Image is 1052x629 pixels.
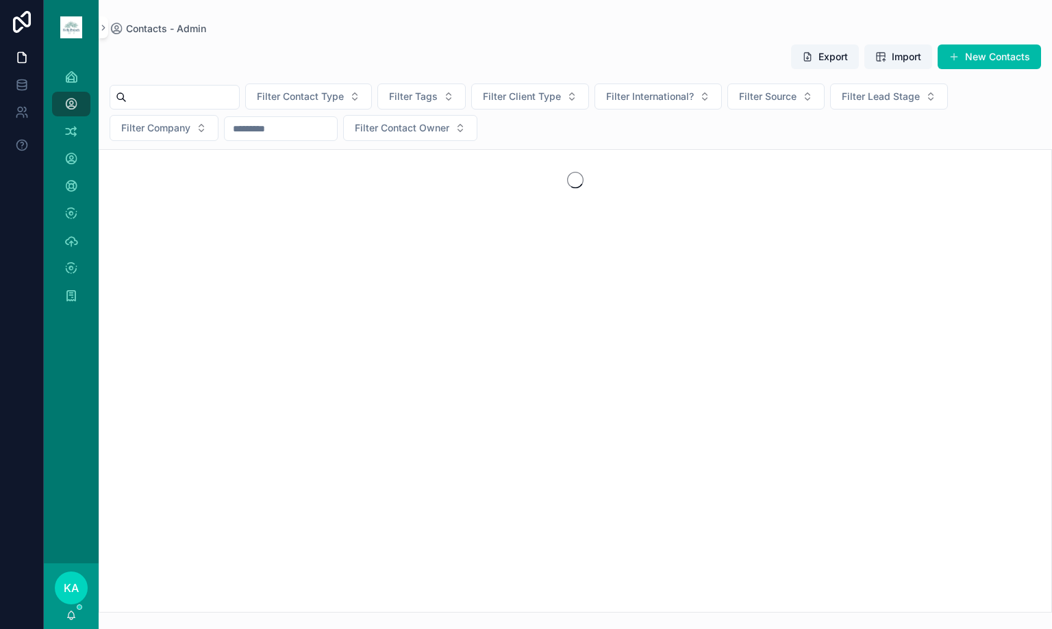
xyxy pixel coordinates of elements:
span: KA [64,580,79,596]
span: Filter Client Type [483,90,561,103]
img: App logo [60,16,82,38]
button: Select Button [377,84,466,110]
button: Import [864,44,932,69]
span: Filter Contact Type [257,90,344,103]
a: Contacts - Admin [110,22,206,36]
button: New Contacts [938,44,1041,69]
span: Filter Contact Owner [355,121,449,135]
button: Select Button [110,115,218,141]
span: Filter Tags [389,90,438,103]
button: Select Button [245,84,372,110]
span: Import [892,50,921,64]
span: Filter Lead Stage [842,90,920,103]
span: Filter Source [739,90,797,103]
button: Select Button [594,84,722,110]
button: Select Button [830,84,948,110]
button: Select Button [471,84,589,110]
span: Filter International? [606,90,694,103]
span: Filter Company [121,121,190,135]
span: Contacts - Admin [126,22,206,36]
button: Select Button [343,115,477,141]
div: scrollable content [44,55,99,326]
button: Select Button [727,84,825,110]
button: Export [791,44,859,69]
